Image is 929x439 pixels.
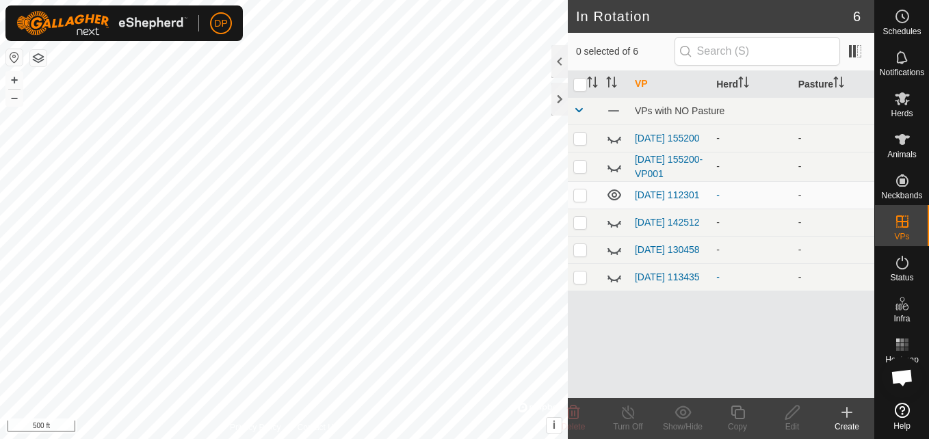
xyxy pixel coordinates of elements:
[716,159,787,174] div: -
[793,263,874,291] td: -
[587,79,598,90] p-sorticon: Activate to sort
[214,16,227,31] span: DP
[882,357,923,398] div: Open chat
[887,150,917,159] span: Animals
[298,421,338,434] a: Contact Us
[635,271,700,282] a: [DATE] 113435
[635,189,700,200] a: [DATE] 112301
[576,44,675,59] span: 0 selected of 6
[629,71,711,98] th: VP
[230,421,281,434] a: Privacy Policy
[635,105,869,116] div: VPs with NO Pasture
[635,154,703,179] a: [DATE] 155200-VP001
[833,79,844,90] p-sorticon: Activate to sort
[606,79,617,90] p-sorticon: Activate to sort
[6,49,23,66] button: Reset Map
[793,71,874,98] th: Pasture
[30,50,47,66] button: Map Layers
[881,191,922,200] span: Neckbands
[893,315,910,323] span: Infra
[880,68,924,77] span: Notifications
[711,71,792,98] th: Herd
[547,418,562,433] button: i
[890,274,913,282] span: Status
[853,6,861,27] span: 6
[793,236,874,263] td: -
[716,188,787,202] div: -
[635,244,700,255] a: [DATE] 130458
[710,421,765,433] div: Copy
[6,90,23,106] button: –
[793,181,874,209] td: -
[885,356,919,364] span: Heatmap
[675,37,840,66] input: Search (S)
[655,421,710,433] div: Show/Hide
[765,421,820,433] div: Edit
[576,8,853,25] h2: In Rotation
[738,79,749,90] p-sorticon: Activate to sort
[16,11,187,36] img: Gallagher Logo
[716,243,787,257] div: -
[891,109,913,118] span: Herds
[601,421,655,433] div: Turn Off
[793,209,874,236] td: -
[893,422,911,430] span: Help
[875,397,929,436] a: Help
[882,27,921,36] span: Schedules
[793,124,874,152] td: -
[793,152,874,181] td: -
[716,215,787,230] div: -
[894,232,909,241] span: VPs
[562,422,586,431] span: Delete
[6,72,23,88] button: +
[820,421,874,433] div: Create
[635,217,700,228] a: [DATE] 142512
[716,131,787,146] div: -
[635,133,700,144] a: [DATE] 155200
[716,270,787,284] div: -
[553,419,555,431] span: i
